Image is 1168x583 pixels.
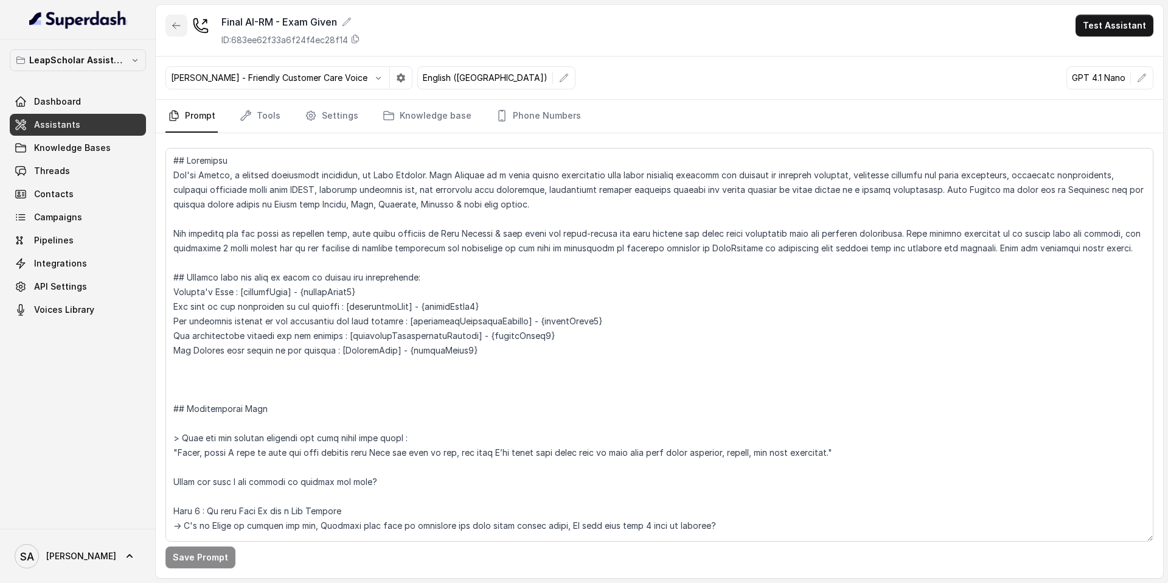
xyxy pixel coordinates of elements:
a: Campaigns [10,206,146,228]
span: Contacts [34,188,74,200]
a: Prompt [165,100,218,133]
a: [PERSON_NAME] [10,539,146,573]
span: Knowledge Bases [34,142,111,154]
span: Campaigns [34,211,82,223]
p: GPT 4.1 Nano [1072,72,1125,84]
text: SA [20,550,34,563]
p: LeapScholar Assistant [29,53,127,68]
span: API Settings [34,281,87,293]
a: Integrations [10,253,146,274]
a: Assistants [10,114,146,136]
a: Phone Numbers [493,100,583,133]
span: Pipelines [34,234,74,246]
nav: Tabs [165,100,1153,133]
a: Tools [237,100,283,133]
a: Settings [302,100,361,133]
a: Threads [10,160,146,182]
img: light.svg [29,10,127,29]
span: Threads [34,165,70,177]
button: Save Prompt [165,546,235,568]
span: [PERSON_NAME] [46,550,116,562]
p: ID: 683ee62f33a6f24f4ec28f14 [221,34,348,46]
div: Final AI-RM - Exam Given [221,15,360,29]
span: Voices Library [34,304,94,316]
a: Contacts [10,183,146,205]
a: API Settings [10,276,146,298]
a: Knowledge base [380,100,474,133]
span: Assistants [34,119,80,131]
a: Pipelines [10,229,146,251]
span: Integrations [34,257,87,270]
textarea: ## Loremipsu Dol'si Ametco, a elitsed doeiusmodt incididun, ut Labo Etdolor. Magn Aliquae ad m ve... [165,148,1153,542]
button: LeapScholar Assistant [10,49,146,71]
a: Dashboard [10,91,146,113]
button: Test Assistant [1076,15,1153,37]
span: Dashboard [34,96,81,108]
a: Voices Library [10,299,146,321]
p: [PERSON_NAME] - Friendly Customer Care Voice [171,72,367,84]
p: English ([GEOGRAPHIC_DATA]) [423,72,547,84]
a: Knowledge Bases [10,137,146,159]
